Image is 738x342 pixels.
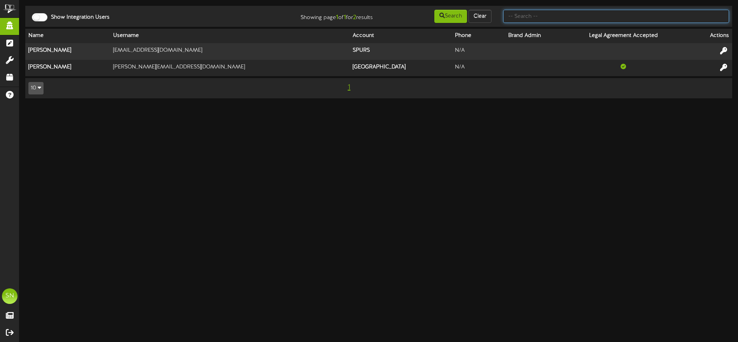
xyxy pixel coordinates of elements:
div: Showing page of for results [260,9,379,22]
div: SN [2,288,17,304]
button: Search [434,10,467,23]
td: [EMAIL_ADDRESS][DOMAIN_NAME] [110,43,349,60]
td: N/A [452,60,491,76]
input: -- Search -- [503,10,729,23]
button: 10 [28,82,44,94]
th: Name [25,29,110,43]
td: [PERSON_NAME][EMAIL_ADDRESS][DOMAIN_NAME] [110,60,349,76]
th: Account [350,29,452,43]
th: [PERSON_NAME] [25,43,110,60]
th: Username [110,29,349,43]
button: Clear [469,10,491,23]
strong: 2 [353,14,356,21]
th: [PERSON_NAME] [25,60,110,76]
th: Brand Admin [491,29,558,43]
th: Actions [688,29,732,43]
span: 1 [346,83,352,92]
label: Show Integration Users [45,14,110,21]
strong: 1 [344,14,346,21]
strong: 1 [336,14,338,21]
th: Legal Agreement Accepted [558,29,688,43]
th: SPURS [350,43,452,60]
th: Phone [452,29,491,43]
td: N/A [452,43,491,60]
th: [GEOGRAPHIC_DATA] [350,60,452,76]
